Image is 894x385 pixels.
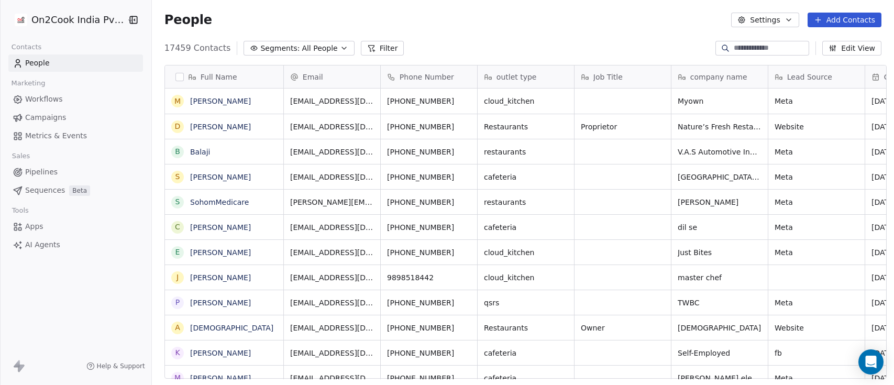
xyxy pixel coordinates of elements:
span: Apps [25,221,43,232]
span: Website [775,323,858,333]
span: Restaurants [484,122,568,132]
div: Job Title [575,65,671,88]
span: Restaurants [484,323,568,333]
span: cafeteria [484,172,568,182]
span: [PHONE_NUMBER] [387,247,471,258]
span: On2Cook India Pvt. Ltd. [31,13,124,27]
div: J [176,272,179,283]
span: cafeteria [484,222,568,233]
div: grid [165,89,284,379]
a: [PERSON_NAME] [190,374,251,382]
button: Settings [731,13,799,27]
span: company name [690,72,747,82]
span: [DEMOGRAPHIC_DATA] [678,323,761,333]
span: [PHONE_NUMBER] [387,122,471,132]
span: [PHONE_NUMBER] [387,373,471,383]
span: Meta [775,247,858,258]
span: 9898518442 [387,272,471,283]
a: Campaigns [8,109,143,126]
div: outlet type [478,65,574,88]
span: [EMAIL_ADDRESS][DOMAIN_NAME] [290,373,374,383]
a: [PERSON_NAME] [190,248,251,257]
span: cloud_kitchen [484,96,568,106]
button: Filter [361,41,404,56]
span: Help & Support [97,362,145,370]
span: Meta [775,172,858,182]
span: Beta [69,185,90,196]
div: M [174,372,181,383]
span: Contacts [7,39,46,55]
span: cloud_kitchen [484,272,568,283]
span: [PERSON_NAME] [678,197,761,207]
div: company name [671,65,768,88]
span: [EMAIL_ADDRESS][DOMAIN_NAME] [290,348,374,358]
span: Meta [775,197,858,207]
div: K [175,347,180,358]
span: [PHONE_NUMBER] [387,147,471,157]
span: Phone Number [400,72,454,82]
a: [PERSON_NAME] [190,123,251,131]
button: Edit View [822,41,881,56]
div: Open Intercom Messenger [858,349,884,375]
span: Owner [581,323,665,333]
button: Add Contacts [808,13,881,27]
span: Meta [775,147,858,157]
span: [EMAIL_ADDRESS][DOMAIN_NAME] [290,122,374,132]
a: [PERSON_NAME] [190,173,251,181]
span: AI Agents [25,239,60,250]
a: Help & Support [86,362,145,370]
span: [PERSON_NAME][EMAIL_ADDRESS][DOMAIN_NAME] [290,197,374,207]
span: [PHONE_NUMBER] [387,348,471,358]
span: [PHONE_NUMBER] [387,298,471,308]
span: cafeteria [484,373,568,383]
span: [EMAIL_ADDRESS][DOMAIN_NAME] [290,323,374,333]
span: All People [302,43,337,54]
a: Workflows [8,91,143,108]
span: Lead Source [787,72,832,82]
span: [EMAIL_ADDRESS][DOMAIN_NAME] [290,298,374,308]
button: On2Cook India Pvt. Ltd. [13,11,120,29]
span: Segments: [260,43,300,54]
div: D [174,121,180,132]
span: Workflows [25,94,63,105]
span: [PHONE_NUMBER] [387,96,471,106]
span: [EMAIL_ADDRESS][DOMAIN_NAME] [290,272,374,283]
span: Pipelines [25,167,58,178]
div: B [175,146,180,157]
a: SohomMedicare [190,198,249,206]
span: Meta [775,222,858,233]
span: Tools [7,203,33,218]
span: 17459 Contacts [164,42,231,54]
span: Sequences [25,185,65,196]
span: Nature’s Fresh Restaurant and Café [678,122,761,132]
div: Email [284,65,380,88]
a: [PERSON_NAME] [190,223,251,232]
span: Sales [7,148,35,164]
span: Email [303,72,323,82]
div: S [175,171,180,182]
a: Balaji [190,148,210,156]
span: [EMAIL_ADDRESS][DOMAIN_NAME] [290,222,374,233]
div: M [174,96,181,107]
span: Marketing [7,75,50,91]
a: People [8,54,143,72]
div: C [175,222,180,233]
a: SequencesBeta [8,182,143,199]
span: Myown [678,96,761,106]
span: Campaigns [25,112,66,123]
a: AI Agents [8,236,143,254]
a: [DEMOGRAPHIC_DATA] [190,324,273,332]
span: V.A.S Automotive India Pvt Ltd [678,147,761,157]
span: cafeteria [484,348,568,358]
div: E [175,247,180,258]
span: Just Bites [678,247,761,258]
span: [EMAIL_ADDRESS][DOMAIN_NAME] [290,172,374,182]
div: Phone Number [381,65,477,88]
a: [PERSON_NAME] [190,97,251,105]
span: Meta [775,96,858,106]
div: S [175,196,180,207]
span: [EMAIL_ADDRESS][DOMAIN_NAME] [290,147,374,157]
span: Metrics & Events [25,130,87,141]
span: [EMAIL_ADDRESS][DOMAIN_NAME] [290,247,374,258]
span: Full Name [201,72,237,82]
